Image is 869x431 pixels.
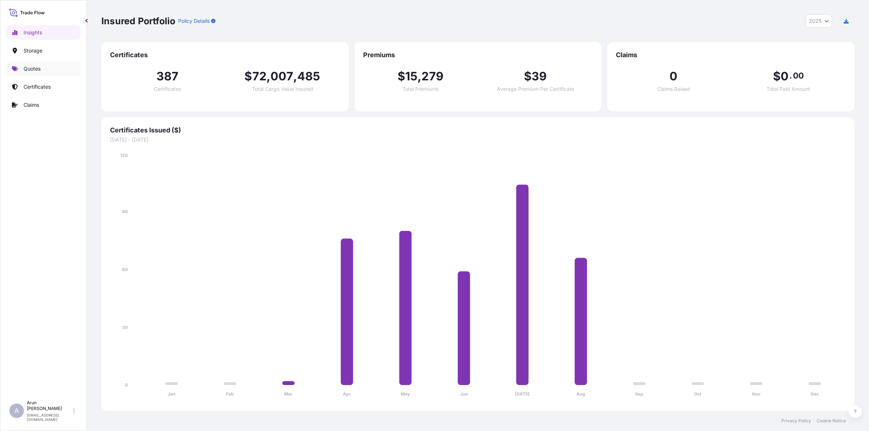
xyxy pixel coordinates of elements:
[773,71,781,82] span: $
[24,47,42,54] p: Storage
[767,86,810,92] span: Total Paid Amount
[156,71,179,82] span: 387
[398,71,405,82] span: $
[752,391,761,397] tspan: Nov
[616,51,846,59] span: Claims
[122,209,128,214] tspan: 90
[27,413,72,422] p: [EMAIL_ADDRESS][DOMAIN_NAME]
[293,71,297,82] span: ,
[14,407,19,414] span: A
[252,86,313,92] span: Total Cargo Value Insured
[635,391,643,397] tspan: Sep
[252,71,266,82] span: 72
[343,391,351,397] tspan: Apr
[244,71,252,82] span: $
[793,73,804,79] span: 00
[154,86,181,92] span: Certificates
[178,17,210,25] p: Policy Details
[110,126,846,135] span: Certificates Issued ($)
[284,391,293,397] tspan: Mar
[24,29,42,36] p: Insights
[363,51,593,59] span: Premiums
[401,391,410,397] tspan: May
[524,71,532,82] span: $
[405,71,417,82] span: 15
[226,391,234,397] tspan: Feb
[266,71,270,82] span: ,
[402,86,438,92] span: Total Premiums
[806,14,832,28] button: Year Selector
[789,73,792,79] span: .
[122,267,128,272] tspan: 60
[24,101,39,109] p: Claims
[781,418,811,424] a: Privacy Policy
[694,391,702,397] tspan: Oct
[417,71,421,82] span: ,
[110,136,846,143] span: [DATE] - [DATE]
[24,83,51,90] p: Certificates
[809,17,822,25] span: 2025
[811,391,819,397] tspan: Dec
[24,65,41,72] p: Quotes
[270,71,293,82] span: 007
[657,86,690,92] span: Claims Raised
[125,382,128,388] tspan: 0
[460,391,468,397] tspan: Jun
[515,391,530,397] tspan: [DATE]
[817,418,846,424] a: Cookie Notice
[6,25,81,40] a: Insights
[421,71,444,82] span: 279
[669,71,677,82] span: 0
[532,71,547,82] span: 39
[576,391,585,397] tspan: Aug
[6,43,81,58] a: Storage
[781,71,789,82] span: 0
[6,98,81,112] a: Claims
[27,400,72,411] p: Arun [PERSON_NAME]
[297,71,320,82] span: 485
[6,80,81,94] a: Certificates
[120,153,128,158] tspan: 120
[101,15,175,27] p: Insured Portfolio
[6,62,81,76] a: Quotes
[122,325,128,330] tspan: 30
[110,51,340,59] span: Certificates
[168,391,175,397] tspan: Jan
[497,86,574,92] span: Average Premium Per Certificate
